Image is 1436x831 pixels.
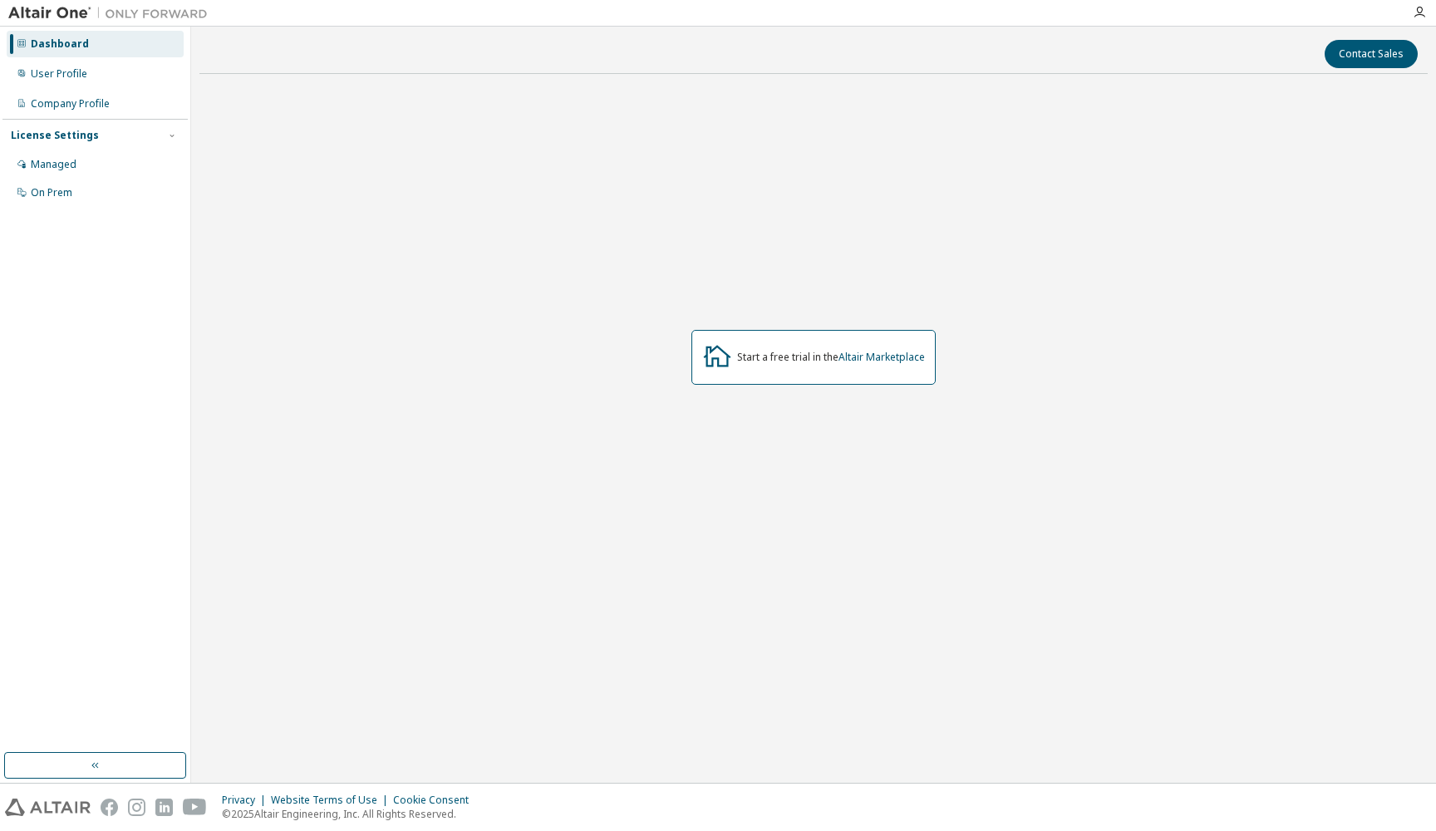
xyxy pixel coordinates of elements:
[8,5,216,22] img: Altair One
[11,129,99,142] div: License Settings
[31,67,87,81] div: User Profile
[5,799,91,816] img: altair_logo.svg
[183,799,207,816] img: youtube.svg
[31,158,76,171] div: Managed
[128,799,145,816] img: instagram.svg
[222,794,271,807] div: Privacy
[222,807,479,821] p: © 2025 Altair Engineering, Inc. All Rights Reserved.
[393,794,479,807] div: Cookie Consent
[155,799,173,816] img: linkedin.svg
[737,351,925,364] div: Start a free trial in the
[838,350,925,364] a: Altair Marketplace
[101,799,118,816] img: facebook.svg
[31,186,72,199] div: On Prem
[1325,40,1418,68] button: Contact Sales
[31,97,110,111] div: Company Profile
[31,37,89,51] div: Dashboard
[271,794,393,807] div: Website Terms of Use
